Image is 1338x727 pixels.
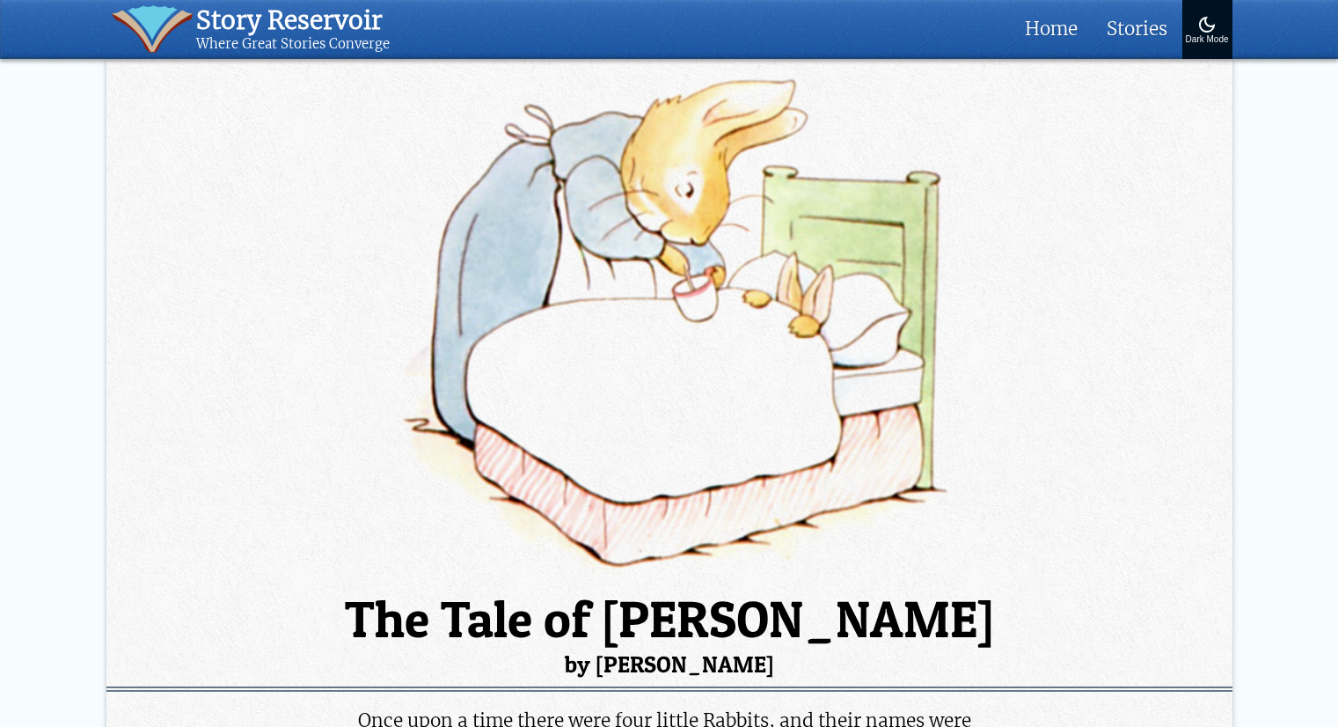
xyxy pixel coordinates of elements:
[106,66,1232,578] img: Peter Rabbit Read Online.
[1186,35,1229,45] div: Dark Mode
[1196,14,1217,35] img: Turn On Dark Mode
[112,5,194,53] img: icon of book with waver spilling out.
[106,594,1232,675] h1: The Tale of [PERSON_NAME]
[196,36,390,53] div: Where Great Stories Converge
[106,653,1232,676] small: by [PERSON_NAME]
[196,5,390,36] div: Story Reservoir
